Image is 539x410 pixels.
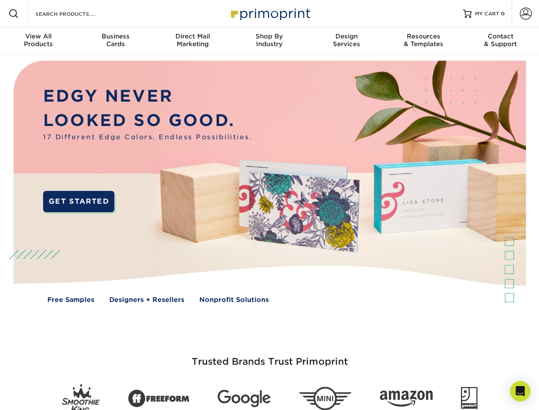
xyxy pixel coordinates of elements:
span: Shop By [231,32,308,40]
img: Google [218,390,271,407]
a: Nonprofit Solutions [199,295,269,305]
span: 0 [501,11,505,17]
span: Resources [385,32,462,40]
span: Contact [462,32,539,40]
div: & Support [462,32,539,48]
div: Open Intercom Messenger [510,381,530,401]
p: EDGY NEVER [43,84,252,108]
a: DesignServices [308,27,385,55]
span: Business [77,32,154,40]
img: Primoprint [227,4,312,23]
span: 17 Different Edge Colors. Endless Possibilities. [43,132,252,142]
img: Amazon [380,391,433,407]
a: GET STARTED [43,191,114,212]
a: Direct MailMarketing [154,27,231,55]
a: Resources& Templates [385,27,462,55]
div: & Templates [385,32,462,48]
a: Contact& Support [462,27,539,55]
iframe: Google Customer Reviews [2,384,73,407]
div: Industry [231,32,308,48]
a: BusinessCards [77,27,154,55]
span: Direct Mail [154,32,231,40]
div: Services [308,32,385,48]
img: Goodwill [461,387,478,410]
span: MY CART [475,10,499,18]
a: Shop ByIndustry [231,27,308,55]
span: Design [308,32,385,40]
div: Marketing [154,32,231,48]
input: SEARCH PRODUCTS..... [35,9,118,19]
div: Cards [77,32,154,48]
h3: Trusted Brands Trust Primoprint [20,336,519,378]
a: Designers + Resellers [109,295,184,305]
p: LOOKED SO GOOD. [43,108,252,133]
a: Free Samples [47,295,94,305]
